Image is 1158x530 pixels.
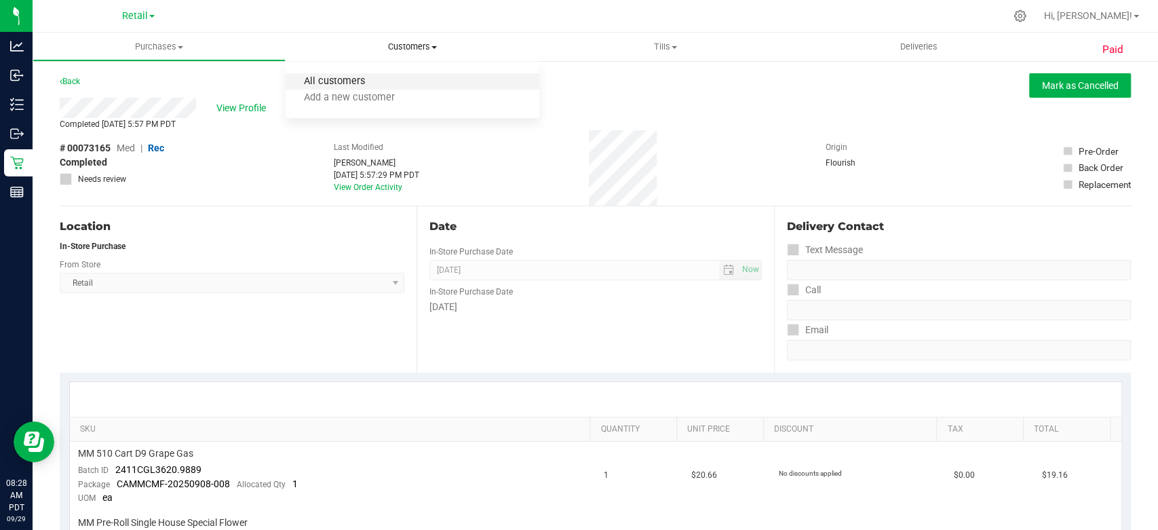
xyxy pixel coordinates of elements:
span: Paid [1102,42,1123,58]
a: Deliveries [792,33,1045,61]
span: Med [117,143,135,153]
span: Package [78,480,110,489]
span: $20.66 [691,469,717,482]
span: Allocated Qty [237,480,286,489]
div: Location [60,219,404,235]
span: 2411CGL3620.9889 [115,464,201,475]
span: Customers [286,41,539,53]
span: Add a new customer [286,92,413,104]
span: Needs review [78,173,126,185]
span: $0.00 [954,469,975,482]
inline-svg: Retail [10,156,24,170]
span: Rec [148,143,164,153]
a: Unit Price [687,424,758,435]
div: Back Order [1079,161,1123,174]
div: Delivery Contact [787,219,1131,235]
iframe: Resource center [14,421,54,462]
p: 09/29 [6,514,26,524]
a: View Order Activity [334,183,402,192]
span: MM Pre-Roll Single House Special Flower [78,516,248,529]
span: Mark as Cancelled [1042,80,1119,91]
label: Origin [826,141,847,153]
span: Completed [60,155,107,170]
div: Flourish [826,157,893,169]
inline-svg: Analytics [10,39,24,53]
div: [PERSON_NAME] [334,157,419,169]
span: All customers [286,76,383,88]
inline-svg: Inbound [10,69,24,82]
strong: In-Store Purchase [60,242,126,251]
span: 1 [292,478,298,489]
span: UOM [78,493,96,503]
span: MM 510 Cart D9 Grape Gas [78,447,193,460]
div: Replacement [1079,178,1131,191]
label: Text Message [787,240,863,260]
span: Tills [540,41,792,53]
span: $19.16 [1041,469,1067,482]
label: Last Modified [334,141,383,153]
a: Discount [774,424,931,435]
inline-svg: Outbound [10,127,24,140]
label: From Store [60,259,100,271]
a: SKU [80,424,585,435]
input: Format: (999) 999-9999 [787,260,1131,280]
span: # 00073165 [60,141,111,155]
span: | [140,143,142,153]
a: Customers All customers Add a new customer [286,33,539,61]
span: Retail [122,10,148,22]
div: [DATE] [429,300,761,314]
a: Purchases [33,33,286,61]
div: Date [429,219,761,235]
span: Hi, [PERSON_NAME]! [1044,10,1132,21]
button: Mark as Cancelled [1029,73,1131,98]
a: Tills [539,33,792,61]
span: Batch ID [78,466,109,475]
label: In-Store Purchase Date [429,246,513,258]
span: No discounts applied [779,470,842,477]
a: Tax [947,424,1018,435]
span: ea [102,492,113,503]
a: Total [1034,424,1104,435]
span: Completed [DATE] 5:57 PM PDT [60,119,176,129]
a: Back [60,77,80,86]
span: CAMMCMF-20250908-008 [117,478,230,489]
div: [DATE] 5:57:29 PM PDT [334,169,419,181]
div: Pre-Order [1079,145,1119,158]
span: 1 [604,469,609,482]
inline-svg: Reports [10,185,24,199]
inline-svg: Inventory [10,98,24,111]
p: 08:28 AM PDT [6,477,26,514]
label: Email [787,320,828,340]
span: Purchases [33,41,285,53]
label: Call [787,280,821,300]
label: In-Store Purchase Date [429,286,513,298]
span: View Profile [216,101,271,115]
input: Format: (999) 999-9999 [787,300,1131,320]
div: Manage settings [1011,10,1028,22]
span: Deliveries [882,41,956,53]
a: Quantity [600,424,671,435]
